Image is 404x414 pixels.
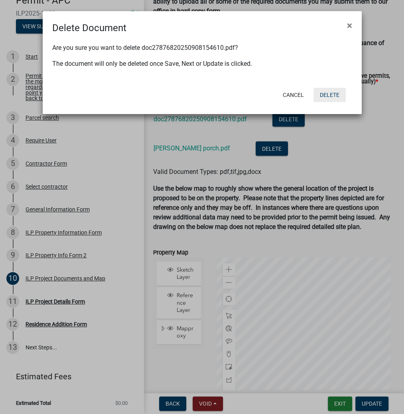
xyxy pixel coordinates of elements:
[52,43,352,53] p: Are you sure you want to delete doc27876820250908154610.pdf?
[313,88,346,102] button: Delete
[276,88,310,102] button: Cancel
[347,20,352,31] span: ×
[52,59,352,69] p: The document will only be deleted once Save, Next or Update is clicked.
[52,21,126,35] h4: Delete Document
[341,14,359,37] button: Close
